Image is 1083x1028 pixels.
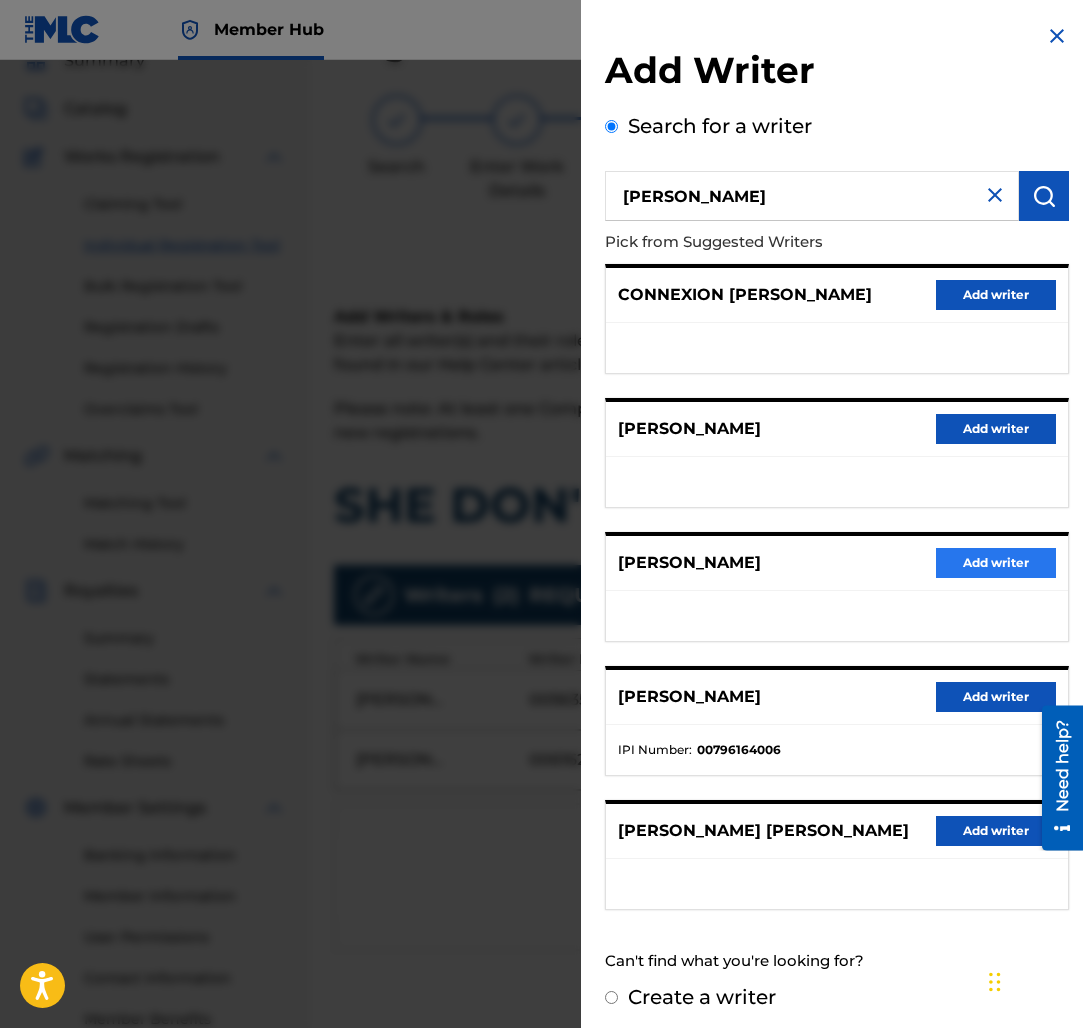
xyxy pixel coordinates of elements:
[628,114,812,138] label: Search for a writer
[697,741,781,759] strong: 00796164006
[618,551,761,575] p: [PERSON_NAME]
[618,819,909,843] p: [PERSON_NAME] [PERSON_NAME]
[983,183,1007,207] img: close
[22,14,49,106] div: Need help?
[1027,706,1083,851] iframe: Resource Center
[936,548,1056,578] button: Add writer
[628,985,776,1009] label: Create a writer
[936,280,1056,310] button: Add writer
[989,952,1001,1012] div: Drag
[936,682,1056,712] button: Add writer
[605,940,1069,983] div: Can't find what you're looking for?
[605,48,1069,99] h2: Add Writer
[983,932,1083,1028] iframe: Chat Widget
[936,816,1056,846] button: Add writer
[24,15,101,44] img: MLC Logo
[178,18,202,42] img: Top Rightsholder
[214,18,324,41] span: Member Hub
[618,417,761,441] p: [PERSON_NAME]
[605,171,1019,221] input: Search writer's name or IPI Number
[618,283,872,307] p: CONNEXION [PERSON_NAME]
[1032,184,1056,208] img: Search Works
[618,741,692,759] span: IPI Number :
[618,685,761,709] p: [PERSON_NAME]
[936,414,1056,444] button: Add writer
[605,221,955,264] p: Pick from Suggested Writers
